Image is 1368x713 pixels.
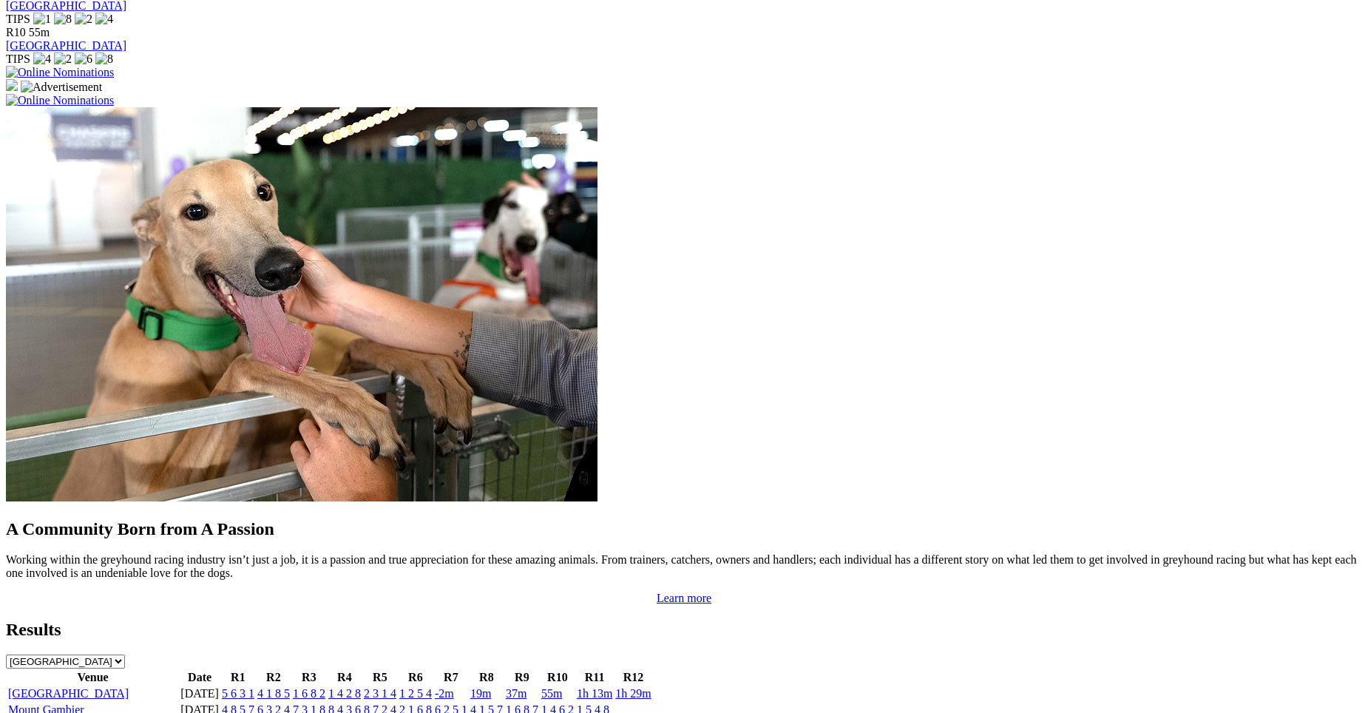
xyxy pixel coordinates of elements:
p: Working within the greyhound racing industry isn’t just a job, it is a passion and true appreciat... [6,553,1362,580]
span: TIPS [6,13,30,25]
th: R3 [292,670,326,685]
img: Online Nominations [6,94,114,107]
a: Learn more [657,592,711,604]
img: 2 [54,53,72,66]
a: [GEOGRAPHIC_DATA] [6,39,126,52]
img: Advertisement [21,81,102,94]
th: R8 [470,670,504,685]
a: 1h 29m [615,687,651,700]
h2: A Community Born from A Passion [6,519,1362,539]
th: R9 [505,670,539,685]
th: R5 [363,670,397,685]
th: R10 [541,670,575,685]
span: R10 [6,26,26,38]
th: R12 [614,670,651,685]
a: 1 6 8 2 [293,687,325,700]
th: R6 [399,670,433,685]
th: Venue [7,670,178,685]
img: 4 [33,53,51,66]
a: 1 4 2 8 [328,687,361,700]
span: 55m [29,26,50,38]
a: 5 6 3 1 [222,687,254,700]
a: -2m [435,687,454,700]
img: 8 [54,13,72,26]
th: Date [180,670,220,685]
th: R2 [257,670,291,685]
a: 19m [470,687,491,700]
a: 2 3 1 4 [364,687,396,700]
img: 15187_Greyhounds_GreysPlayCentral_Resize_SA_WebsiteBanner_300x115_2025.jpg [6,79,18,91]
a: 37m [506,687,526,700]
a: 1h 13m [577,687,612,700]
img: 2 [75,13,92,26]
img: 4 [95,13,113,26]
img: 8 [95,53,113,66]
a: 1 2 5 4 [399,687,432,700]
th: R7 [434,670,468,685]
th: R4 [328,670,362,685]
td: [DATE] [180,686,220,701]
th: R11 [576,670,613,685]
img: 1 [33,13,51,26]
a: 4 1 8 5 [257,687,290,700]
a: 55m [541,687,562,700]
a: [GEOGRAPHIC_DATA] [8,687,129,700]
h2: Results [6,620,1362,640]
img: Online Nominations [6,66,114,79]
th: R1 [221,670,255,685]
img: 6 [75,53,92,66]
span: TIPS [6,53,30,65]
img: Westy_Cropped.jpg [6,107,597,501]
